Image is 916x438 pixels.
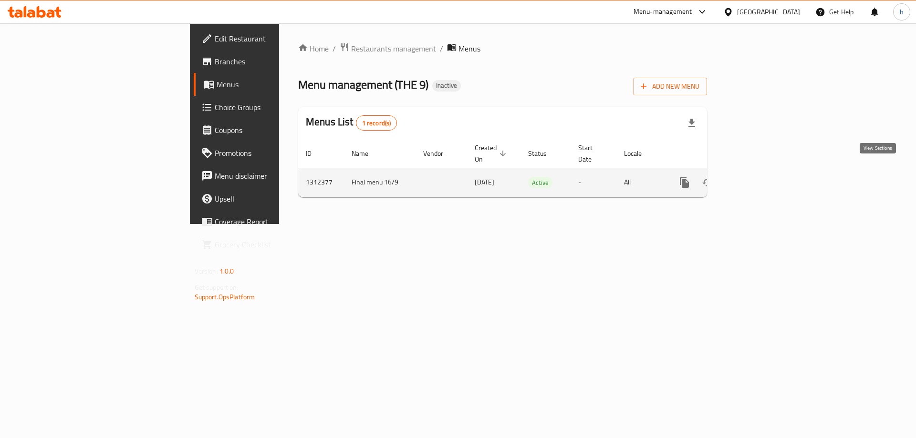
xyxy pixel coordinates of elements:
[356,119,397,128] span: 1 record(s)
[215,56,335,67] span: Branches
[528,177,552,188] span: Active
[900,7,904,17] span: h
[356,115,397,131] div: Total records count
[194,27,343,50] a: Edit Restaurant
[298,42,707,55] nav: breadcrumb
[194,164,343,187] a: Menu disclaimer
[423,148,456,159] span: Vendor
[641,81,699,92] span: Add New Menu
[194,96,343,119] a: Choice Groups
[440,43,443,54] li: /
[298,139,772,197] table: enhanced table
[195,281,239,294] span: Get support on:
[298,74,428,95] span: Menu management ( THE 9 )
[217,79,335,90] span: Menus
[194,119,343,142] a: Coupons
[633,78,707,95] button: Add New Menu
[194,142,343,164] a: Promotions
[215,33,335,44] span: Edit Restaurant
[194,50,343,73] a: Branches
[680,112,703,134] div: Export file
[432,81,461,90] span: Inactive
[340,42,436,55] a: Restaurants management
[737,7,800,17] div: [GEOGRAPHIC_DATA]
[634,6,692,18] div: Menu-management
[194,73,343,96] a: Menus
[475,176,494,188] span: [DATE]
[306,115,397,131] h2: Menus List
[475,142,509,165] span: Created On
[215,216,335,227] span: Coverage Report
[215,239,335,250] span: Grocery Checklist
[194,187,343,210] a: Upsell
[528,148,559,159] span: Status
[194,210,343,233] a: Coverage Report
[215,170,335,182] span: Menu disclaimer
[571,168,616,197] td: -
[306,148,324,159] span: ID
[352,148,381,159] span: Name
[215,193,335,204] span: Upsell
[666,139,772,168] th: Actions
[215,147,335,159] span: Promotions
[458,43,480,54] span: Menus
[351,43,436,54] span: Restaurants management
[578,142,605,165] span: Start Date
[215,124,335,136] span: Coupons
[673,171,696,194] button: more
[624,148,654,159] span: Locale
[344,168,416,197] td: Final menu 16/9
[194,233,343,256] a: Grocery Checklist
[195,291,255,303] a: Support.OpsPlatform
[215,102,335,113] span: Choice Groups
[219,265,234,277] span: 1.0.0
[195,265,218,277] span: Version:
[616,168,666,197] td: All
